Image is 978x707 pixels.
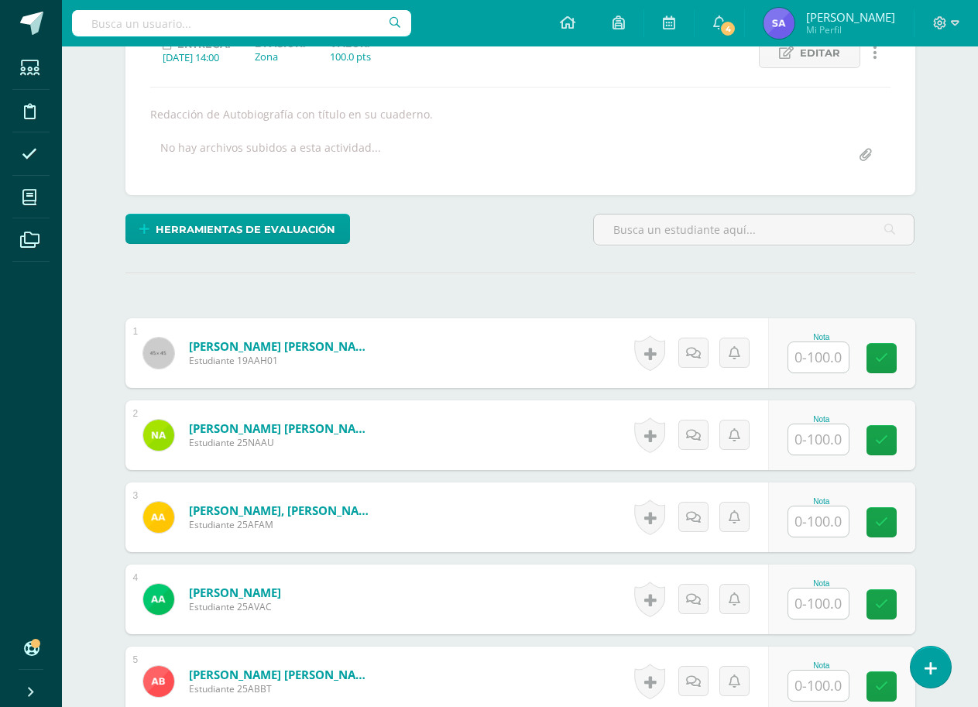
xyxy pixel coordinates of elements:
[156,215,335,244] span: Herramientas de evaluación
[788,506,849,537] input: 0-100.0
[143,502,174,533] img: 0c45f3cfcdb5376d51fbd2847130a7a8.png
[160,140,381,170] div: No hay archivos subidos a esta actividad...
[719,20,736,37] span: 4
[788,497,856,506] div: Nota
[189,338,375,354] a: [PERSON_NAME] [PERSON_NAME]
[255,50,305,63] div: Zona
[189,600,281,613] span: Estudiante 25AVAC
[72,10,411,36] input: Busca un usuario...
[764,8,794,39] img: e13c725d1f66a19cb499bd52eb79269c.png
[330,50,371,63] div: 100.0 pts
[594,215,915,245] input: Busca un estudiante aquí...
[788,333,856,341] div: Nota
[806,23,895,36] span: Mi Perfil
[189,436,375,449] span: Estudiante 25NAAU
[143,666,174,697] img: eaaeb1ca084b11745c148b2b3a801696.png
[189,518,375,531] span: Estudiante 25AFAM
[806,9,895,25] span: [PERSON_NAME]
[163,50,230,64] div: [DATE] 14:00
[800,39,840,67] span: Editar
[189,420,375,436] a: [PERSON_NAME] [PERSON_NAME]
[788,671,849,701] input: 0-100.0
[189,682,375,695] span: Estudiante 25ABBT
[143,420,174,451] img: 29dfb51b4839a743a0a987122c0754ac.png
[788,424,849,455] input: 0-100.0
[788,579,856,588] div: Nota
[189,667,375,682] a: [PERSON_NAME] [PERSON_NAME]
[189,503,375,518] a: [PERSON_NAME], [PERSON_NAME]
[189,354,375,367] span: Estudiante 19AAH01
[143,338,174,369] img: 45x45
[125,214,350,244] a: Herramientas de evaluación
[143,584,174,615] img: a00a7e7859fded4d0f43e4f2906dd786.png
[144,107,897,122] div: Redacción de Autobiografía con título en su cuaderno.
[189,585,281,600] a: [PERSON_NAME]
[788,589,849,619] input: 0-100.0
[788,415,856,424] div: Nota
[788,342,849,372] input: 0-100.0
[788,661,856,670] div: Nota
